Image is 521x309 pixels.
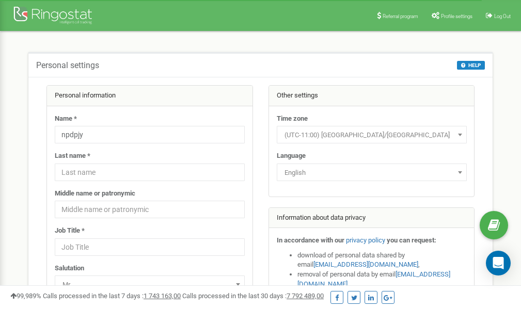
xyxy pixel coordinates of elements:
div: Other settings [269,86,475,106]
label: Language [277,151,306,161]
h5: Personal settings [36,61,99,70]
li: removal of personal data by email , [297,270,467,289]
span: Referral program [383,13,418,19]
span: (UTC-11:00) Pacific/Midway [280,128,463,142]
strong: In accordance with our [277,236,344,244]
span: (UTC-11:00) Pacific/Midway [277,126,467,143]
a: [EMAIL_ADDRESS][DOMAIN_NAME] [313,261,418,268]
label: Middle name or patronymic [55,189,135,199]
span: Calls processed in the last 30 days : [182,292,324,300]
div: Personal information [47,86,252,106]
span: Mr. [55,275,245,293]
span: English [277,164,467,181]
input: Middle name or patronymic [55,201,245,218]
div: Open Intercom Messenger [486,251,511,275]
span: English [280,166,463,180]
div: Information about data privacy [269,208,475,229]
span: Log Out [494,13,511,19]
label: Last name * [55,151,90,161]
input: Job Title [55,238,245,256]
span: 99,989% [10,292,41,300]
a: privacy policy [346,236,385,244]
label: Name * [55,114,77,124]
li: download of personal data shared by email , [297,251,467,270]
u: 1 743 163,00 [144,292,181,300]
label: Salutation [55,264,84,273]
input: Last name [55,164,245,181]
span: Profile settings [441,13,472,19]
label: Job Title * [55,226,85,236]
label: Time zone [277,114,308,124]
span: Mr. [58,278,241,292]
button: HELP [457,61,485,70]
span: Calls processed in the last 7 days : [43,292,181,300]
strong: you can request: [387,236,436,244]
u: 7 792 489,00 [287,292,324,300]
input: Name [55,126,245,143]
